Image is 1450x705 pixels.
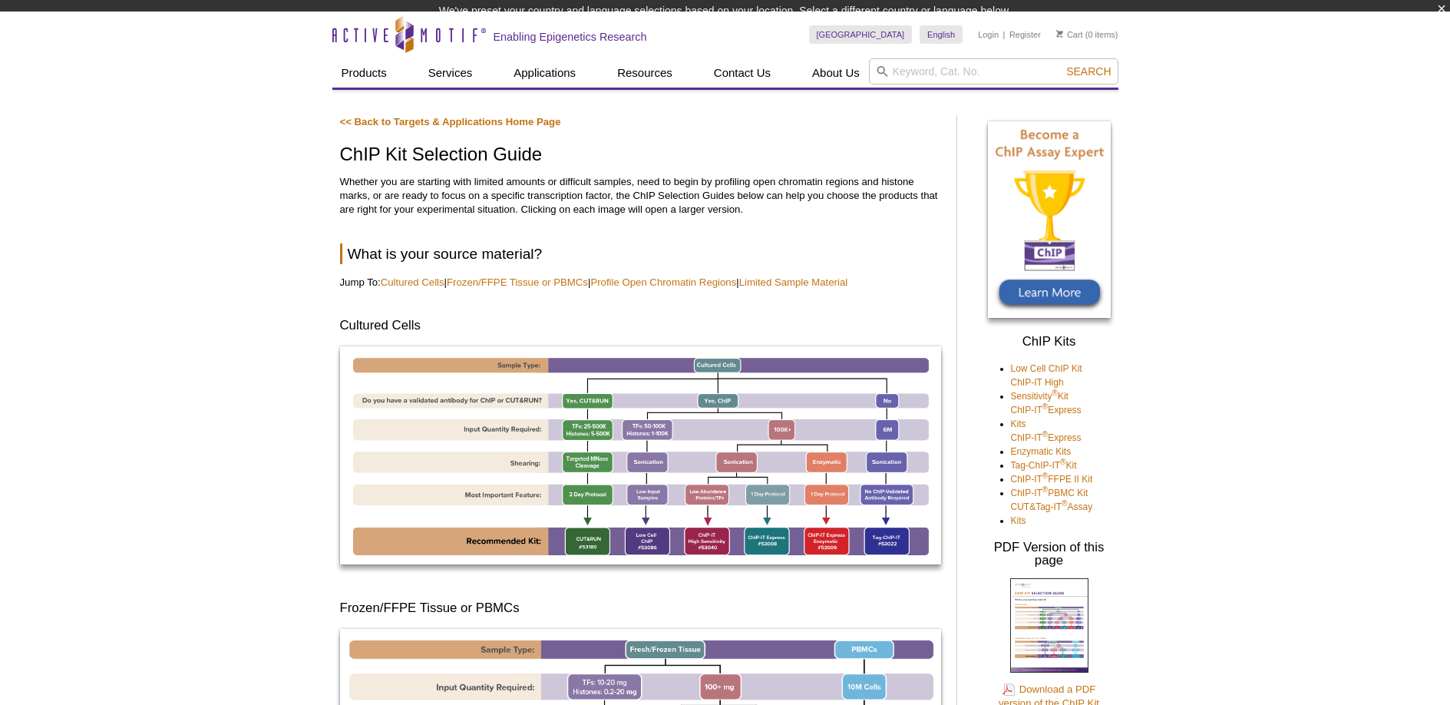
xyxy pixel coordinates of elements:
h3: ChIP Kits [988,333,1111,350]
a: Login [978,29,999,40]
li: | [1003,25,1006,44]
sup: ® [1042,430,1048,439]
a: << Back to Targets & Applications Home Page [340,116,561,127]
img: ChIP Kit Selection Guide [1010,578,1088,673]
a: ChIP-IT®FFPE II Kit [1011,472,1093,486]
a: Frozen/FFPE Tissue or PBMCs [447,276,588,288]
h3: PDF Version of this page [988,541,1111,568]
h2: Enabling Epigenetics Research [494,30,647,44]
input: Keyword, Cat. No. [869,58,1118,84]
button: Search [1062,65,1115,78]
h3: Cultured Cells [340,316,941,335]
p: Whether you are starting with limited amounts or difficult samples, need to begin by profiling op... [340,175,941,217]
a: Contact Us [705,58,780,88]
img: Become a ChIP Assay Expert [988,121,1111,314]
a: About Us [803,58,869,88]
a: ChIP-IT®Express Enzymatic Kits [1011,431,1097,458]
a: Applications [504,58,585,88]
a: Services [419,58,482,88]
h1: ChIP Kit Selection Guide [340,144,941,167]
h3: Frozen/FFPE Tissue or PBMCs [340,599,941,617]
a: Limited Sample Material​ [739,276,847,288]
sup: ® [1042,402,1048,411]
img: ChIP Kits Guide 1 [340,346,941,564]
p: Jump To: | | | [340,276,941,290]
a: ChIP-IT®PBMC Kit [1011,486,1088,500]
a: Profile Open Chromatin Regions [590,276,736,288]
sup: ® [1062,499,1067,508]
a: Cultured Cells [381,276,444,288]
a: Cart [1056,29,1083,40]
a: Register [1009,29,1041,40]
a: ChIP-IT®Express Kits [1011,403,1097,431]
h2: What is your source material? [340,243,941,264]
a: ChIP-IT High Sensitivity®Kit [1011,376,1097,403]
a: English [920,25,963,44]
a: Resources [608,58,682,88]
a: Low Cell ChIP Kit [1011,362,1082,376]
a: CUT&Tag-IT®Assay Kits [1011,500,1097,528]
img: Your Cart [1056,30,1063,38]
a: Tag-ChIP-IT®Kit [1011,458,1077,472]
sup: ® [1042,472,1048,480]
li: (0 items) [1056,25,1118,44]
a: Click for larger image [340,346,941,568]
sup: ® [1060,458,1065,466]
span: Search [1066,65,1111,78]
a: [GEOGRAPHIC_DATA] [809,25,913,44]
sup: ® [1042,485,1048,494]
sup: ® [1052,389,1058,397]
a: Click to download the ChIP Kit Selection Guide [1010,670,1088,681]
a: Products [332,58,396,88]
